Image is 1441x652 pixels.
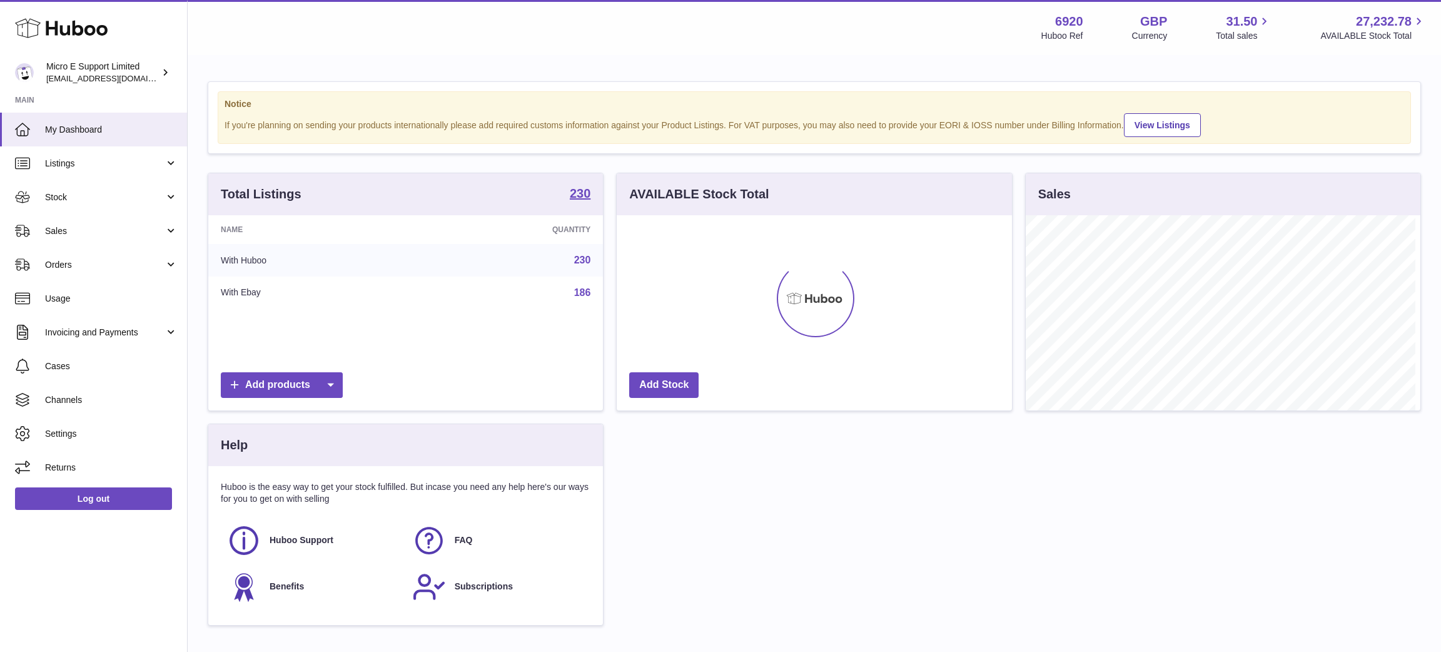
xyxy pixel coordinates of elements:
[574,287,591,298] a: 186
[45,225,164,237] span: Sales
[227,524,400,558] a: Huboo Support
[221,437,248,454] h3: Help
[221,481,590,505] p: Huboo is the easy way to get your stock fulfilled. But incase you need any help here's our ways f...
[412,524,585,558] a: FAQ
[45,360,178,372] span: Cases
[1132,30,1168,42] div: Currency
[570,187,590,202] a: 230
[45,259,164,271] span: Orders
[1226,13,1257,30] span: 31.50
[270,581,304,593] span: Benefits
[270,534,333,546] span: Huboo Support
[45,124,178,136] span: My Dashboard
[1124,113,1201,137] a: View Listings
[412,570,585,604] a: Subscriptions
[45,462,178,474] span: Returns
[225,98,1404,110] strong: Notice
[1038,186,1071,203] h3: Sales
[15,63,34,82] img: internalAdmin-6920@internal.huboo.com
[15,487,172,510] a: Log out
[208,215,417,244] th: Name
[455,534,473,546] span: FAQ
[46,61,159,84] div: Micro E Support Limited
[1055,13,1083,30] strong: 6920
[1216,30,1272,42] span: Total sales
[455,581,513,593] span: Subscriptions
[46,73,184,83] span: [EMAIL_ADDRESS][DOMAIN_NAME]
[1140,13,1167,30] strong: GBP
[45,293,178,305] span: Usage
[221,372,343,398] a: Add products
[45,428,178,440] span: Settings
[629,372,699,398] a: Add Stock
[45,158,164,170] span: Listings
[570,187,590,200] strong: 230
[208,244,417,277] td: With Huboo
[225,111,1404,137] div: If you're planning on sending your products internationally please add required customs informati...
[1041,30,1083,42] div: Huboo Ref
[45,191,164,203] span: Stock
[45,394,178,406] span: Channels
[227,570,400,604] a: Benefits
[417,215,603,244] th: Quantity
[574,255,591,265] a: 230
[629,186,769,203] h3: AVAILABLE Stock Total
[1356,13,1412,30] span: 27,232.78
[1216,13,1272,42] a: 31.50 Total sales
[208,277,417,309] td: With Ebay
[45,327,164,339] span: Invoicing and Payments
[221,186,301,203] h3: Total Listings
[1320,30,1426,42] span: AVAILABLE Stock Total
[1320,13,1426,42] a: 27,232.78 AVAILABLE Stock Total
